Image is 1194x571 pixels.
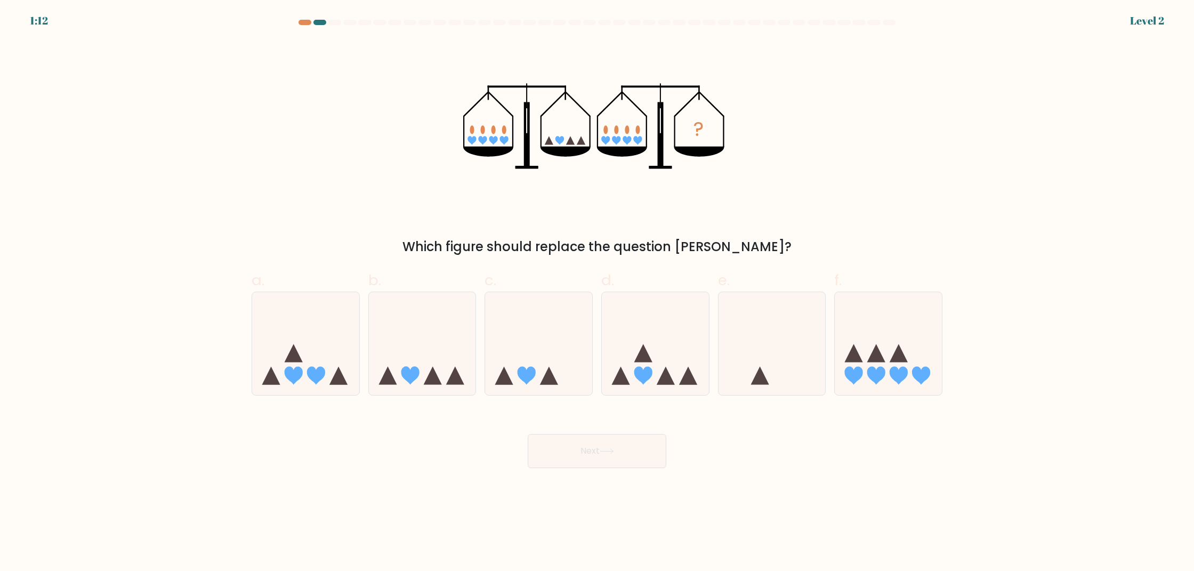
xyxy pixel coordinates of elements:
[485,270,496,291] span: c.
[252,270,264,291] span: a.
[1130,13,1164,29] div: Level 2
[718,270,730,291] span: e.
[834,270,842,291] span: f.
[528,434,666,468] button: Next
[694,115,704,143] tspan: ?
[30,13,48,29] div: 1:12
[368,270,381,291] span: b.
[258,237,936,256] div: Which figure should replace the question [PERSON_NAME]?
[601,270,614,291] span: d.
